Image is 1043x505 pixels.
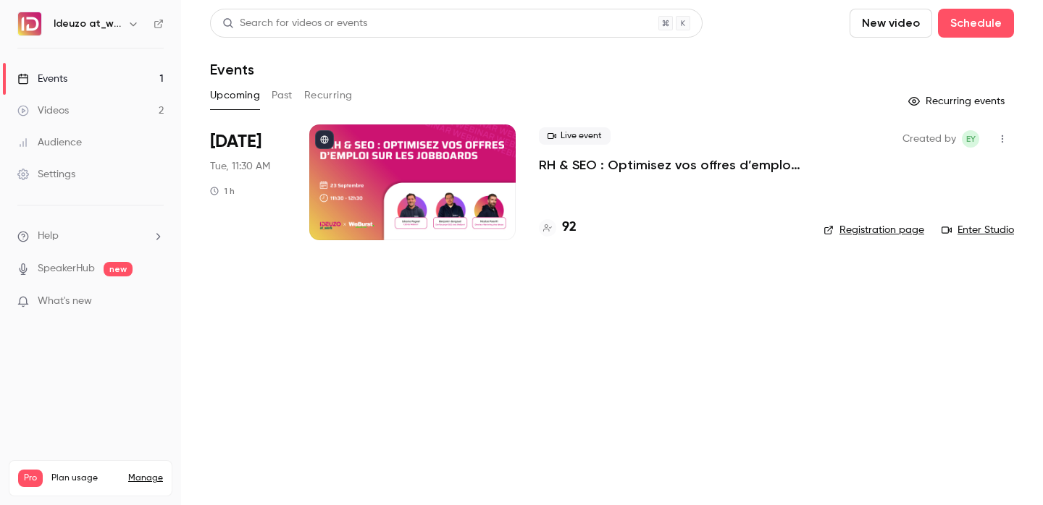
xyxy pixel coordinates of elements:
[38,294,92,309] span: What's new
[562,218,577,237] h4: 92
[272,84,293,107] button: Past
[222,16,367,31] div: Search for videos or events
[304,84,353,107] button: Recurring
[539,218,577,237] a: 92
[539,156,800,174] a: RH & SEO : Optimisez vos offres d’emploi sur les jobboards
[210,185,235,197] div: 1 h
[146,295,164,308] iframe: Noticeable Trigger
[128,472,163,484] a: Manage
[210,84,260,107] button: Upcoming
[18,12,41,35] img: Ideuzo at_work
[38,229,59,244] span: Help
[54,17,122,31] h6: Ideuzo at_work
[210,159,270,174] span: Tue, 11:30 AM
[938,9,1014,38] button: Schedule
[210,130,261,153] span: [DATE]
[17,103,69,118] div: Videos
[104,262,133,276] span: new
[966,130,976,148] span: EY
[962,130,979,148] span: Eva Yahiaoui
[18,470,43,487] span: Pro
[902,130,956,148] span: Created by
[17,167,75,182] div: Settings
[539,127,611,145] span: Live event
[210,61,254,78] h1: Events
[850,9,932,38] button: New video
[824,223,924,237] a: Registration page
[17,229,164,244] li: help-dropdown-opener
[210,124,286,240] div: Sep 23 Tue, 11:30 AM (Europe/Madrid)
[17,135,82,150] div: Audience
[51,472,120,484] span: Plan usage
[38,261,95,276] a: SpeakerHub
[902,90,1014,113] button: Recurring events
[17,72,67,86] div: Events
[942,223,1014,237] a: Enter Studio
